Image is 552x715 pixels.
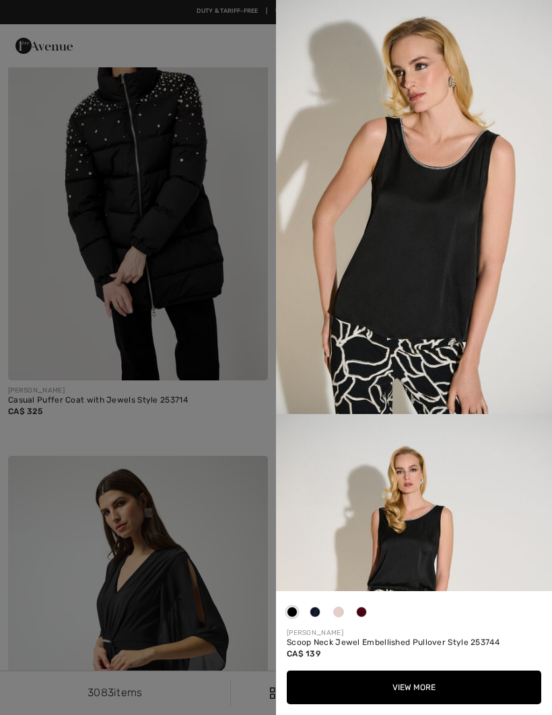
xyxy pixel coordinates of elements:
[287,671,541,704] button: View More
[329,602,349,628] div: Sand
[351,602,372,628] div: Merlot
[287,649,320,658] span: CA$ 139
[287,628,541,638] div: [PERSON_NAME]
[282,602,302,628] div: Black
[287,638,541,648] div: Scoop Neck Jewel Embellished Pullover Style 253744
[33,9,61,22] span: Chat
[305,602,325,628] div: Midnight Blue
